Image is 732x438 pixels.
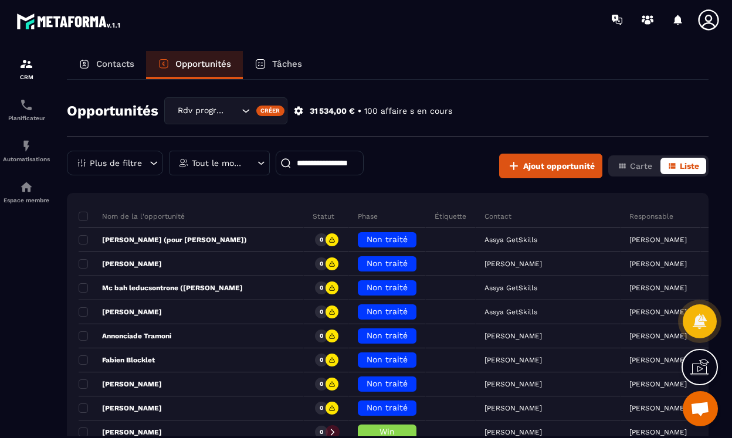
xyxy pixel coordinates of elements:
button: Carte [611,158,659,174]
p: [PERSON_NAME] [629,236,687,244]
p: Mc bah leducsontrone ([PERSON_NAME] [79,283,243,293]
p: [PERSON_NAME] [629,260,687,268]
p: [PERSON_NAME] [629,308,687,316]
p: 0 [320,428,323,436]
p: 0 [320,308,323,316]
p: 0 [320,404,323,412]
p: [PERSON_NAME] [79,259,162,269]
p: 100 affaire s en cours [364,106,452,117]
span: Non traité [367,331,408,340]
p: 0 [320,356,323,364]
a: formationformationCRM [3,48,50,89]
p: [PERSON_NAME] [79,307,162,317]
p: Plus de filtre [90,159,142,167]
input: Search for option [227,104,239,117]
p: Espace membre [3,197,50,203]
p: 0 [320,332,323,340]
p: [PERSON_NAME] [629,284,687,292]
span: Ajout opportunité [523,160,595,172]
span: Non traité [367,379,408,388]
a: schedulerschedulerPlanificateur [3,89,50,130]
img: formation [19,57,33,71]
a: automationsautomationsAutomatisations [3,130,50,171]
a: Contacts [67,51,146,79]
p: 0 [320,380,323,388]
span: Non traité [367,235,408,244]
span: Carte [630,161,652,171]
p: 0 [320,284,323,292]
span: Non traité [367,259,408,268]
p: Planificateur [3,115,50,121]
p: Tout le monde [192,159,244,167]
h2: Opportunités [67,99,158,123]
button: Liste [660,158,706,174]
span: Liste [680,161,699,171]
p: • [358,106,361,117]
p: Automatisations [3,156,50,162]
a: automationsautomationsEspace membre [3,171,50,212]
img: logo [16,11,122,32]
a: Ouvrir le chat [683,391,718,426]
p: 0 [320,236,323,244]
p: Contact [484,212,511,221]
p: [PERSON_NAME] [629,356,687,364]
p: [PERSON_NAME] [629,428,687,436]
span: Win [379,427,395,436]
a: Opportunités [146,51,243,79]
span: Non traité [367,307,408,316]
span: Rdv programmé [175,104,227,117]
p: [PERSON_NAME] [629,380,687,388]
span: Non traité [367,403,408,412]
p: Responsable [629,212,673,221]
p: [PERSON_NAME] (pour [PERSON_NAME]) [79,235,247,245]
p: [PERSON_NAME] [629,332,687,340]
p: [PERSON_NAME] [629,404,687,412]
p: Étiquette [435,212,466,221]
p: Annonciade Tramoni [79,331,171,341]
p: [PERSON_NAME] [79,379,162,389]
img: automations [19,180,33,194]
button: Ajout opportunité [499,154,602,178]
img: scheduler [19,98,33,112]
p: 0 [320,260,323,268]
p: CRM [3,74,50,80]
p: Fabien Blocklet [79,355,155,365]
img: automations [19,139,33,153]
span: Non traité [367,355,408,364]
div: Search for option [164,97,287,124]
p: Phase [358,212,378,221]
div: Créer [256,106,285,116]
p: [PERSON_NAME] [79,403,162,413]
p: Nom de la l'opportunité [79,212,185,221]
p: Contacts [96,59,134,69]
p: Opportunités [175,59,231,69]
p: Statut [313,212,334,221]
p: 31 534,00 € [310,106,355,117]
span: Non traité [367,283,408,292]
a: Tâches [243,51,314,79]
p: [PERSON_NAME] [79,427,162,437]
p: Tâches [272,59,302,69]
